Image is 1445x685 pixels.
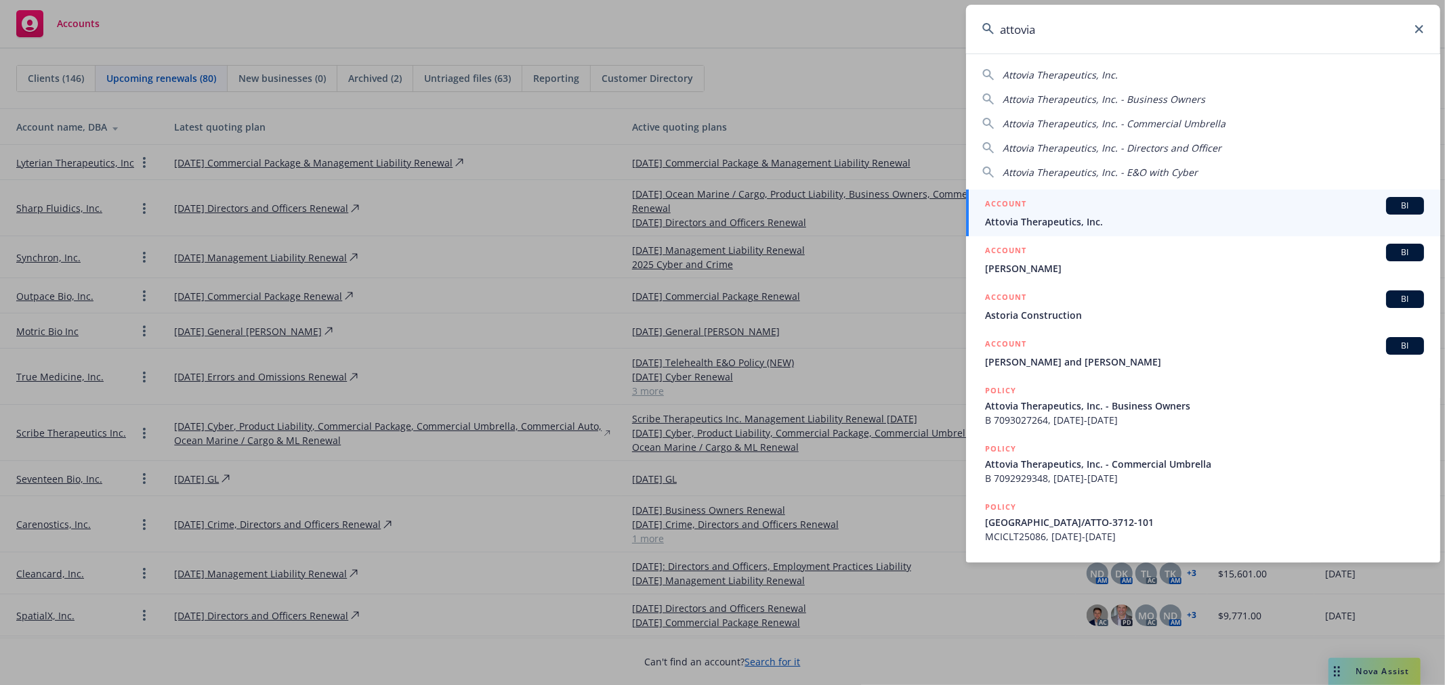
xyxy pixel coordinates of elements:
h5: POLICY [985,500,1016,514]
h5: POLICY [985,384,1016,397]
h5: ACCOUNT [985,337,1026,353]
span: Attovia Therapeutics, Inc. - E&O with Cyber [1003,166,1198,179]
a: ACCOUNTBI[PERSON_NAME] [966,236,1440,283]
h5: POLICY [985,558,1016,572]
span: BI [1391,340,1419,352]
span: Attovia Therapeutics, Inc. [985,215,1424,229]
span: Attovia Therapeutics, Inc. [1003,68,1118,81]
h5: ACCOUNT [985,244,1026,260]
h5: POLICY [985,442,1016,456]
h5: ACCOUNT [985,290,1026,307]
span: BI [1391,200,1419,212]
span: Attovia Therapeutics, Inc. - Business Owners [985,399,1424,413]
span: Attovia Therapeutics, Inc. - Business Owners [1003,93,1205,106]
a: ACCOUNTBIAttovia Therapeutics, Inc. [966,190,1440,236]
a: POLICY [966,551,1440,609]
span: [PERSON_NAME] and [PERSON_NAME] [985,355,1424,369]
a: ACCOUNTBIAstoria Construction [966,283,1440,330]
span: Astoria Construction [985,308,1424,322]
a: POLICY[GEOGRAPHIC_DATA]/ATTO-3712-101MCICLT25086, [DATE]-[DATE] [966,493,1440,551]
a: POLICYAttovia Therapeutics, Inc. - Business OwnersB 7093027264, [DATE]-[DATE] [966,376,1440,435]
span: BI [1391,293,1419,305]
span: BI [1391,246,1419,259]
span: MCICLT25086, [DATE]-[DATE] [985,529,1424,544]
span: Attovia Therapeutics, Inc. - Commercial Umbrella [985,457,1424,471]
span: B 7093027264, [DATE]-[DATE] [985,413,1424,427]
span: Attovia Therapeutics, Inc. - Commercial Umbrella [1003,117,1226,130]
input: Search... [966,5,1440,53]
span: Attovia Therapeutics, Inc. - Directors and Officer [1003,141,1221,154]
a: ACCOUNTBI[PERSON_NAME] and [PERSON_NAME] [966,330,1440,376]
a: POLICYAttovia Therapeutics, Inc. - Commercial UmbrellaB 7092929348, [DATE]-[DATE] [966,435,1440,493]
span: [GEOGRAPHIC_DATA]/ATTO-3712-101 [985,515,1424,529]
span: B 7092929348, [DATE]-[DATE] [985,471,1424,485]
span: [PERSON_NAME] [985,261,1424,275]
h5: ACCOUNT [985,197,1026,213]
